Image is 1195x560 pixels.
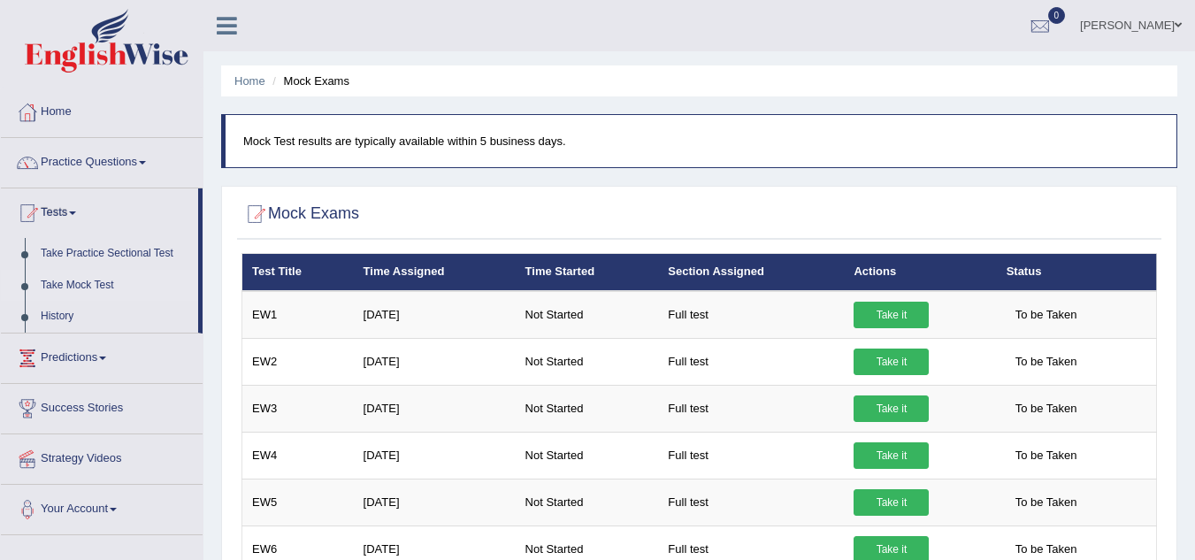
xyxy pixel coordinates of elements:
a: History [33,301,198,333]
td: EW3 [242,385,354,432]
span: To be Taken [1007,489,1086,516]
td: Full test [658,338,844,385]
a: Home [1,88,203,132]
span: To be Taken [1007,302,1086,328]
a: Predictions [1,334,203,378]
td: Full test [658,479,844,525]
td: Not Started [516,432,659,479]
span: 0 [1048,7,1066,24]
td: [DATE] [354,291,516,339]
td: Full test [658,432,844,479]
a: Take it [854,442,929,469]
a: Take it [854,302,929,328]
td: [DATE] [354,479,516,525]
h2: Mock Exams [241,201,359,227]
a: Take it [854,349,929,375]
a: Your Account [1,485,203,529]
a: Tests [1,188,198,233]
a: Home [234,74,265,88]
td: Not Started [516,479,659,525]
a: Success Stories [1,384,203,428]
td: Full test [658,291,844,339]
th: Time Assigned [354,254,516,291]
td: EW2 [242,338,354,385]
td: [DATE] [354,385,516,432]
th: Test Title [242,254,354,291]
a: Take it [854,395,929,422]
th: Status [997,254,1157,291]
td: Not Started [516,385,659,432]
td: Full test [658,385,844,432]
a: Take Mock Test [33,270,198,302]
td: EW5 [242,479,354,525]
a: Take Practice Sectional Test [33,238,198,270]
td: Not Started [516,338,659,385]
td: [DATE] [354,338,516,385]
a: Strategy Videos [1,434,203,479]
td: Not Started [516,291,659,339]
a: Practice Questions [1,138,203,182]
li: Mock Exams [268,73,349,89]
td: [DATE] [354,432,516,479]
p: Mock Test results are typically available within 5 business days. [243,133,1159,150]
span: To be Taken [1007,442,1086,469]
th: Actions [844,254,996,291]
a: Take it [854,489,929,516]
td: EW4 [242,432,354,479]
th: Time Started [516,254,659,291]
span: To be Taken [1007,349,1086,375]
td: EW1 [242,291,354,339]
th: Section Assigned [658,254,844,291]
span: To be Taken [1007,395,1086,422]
